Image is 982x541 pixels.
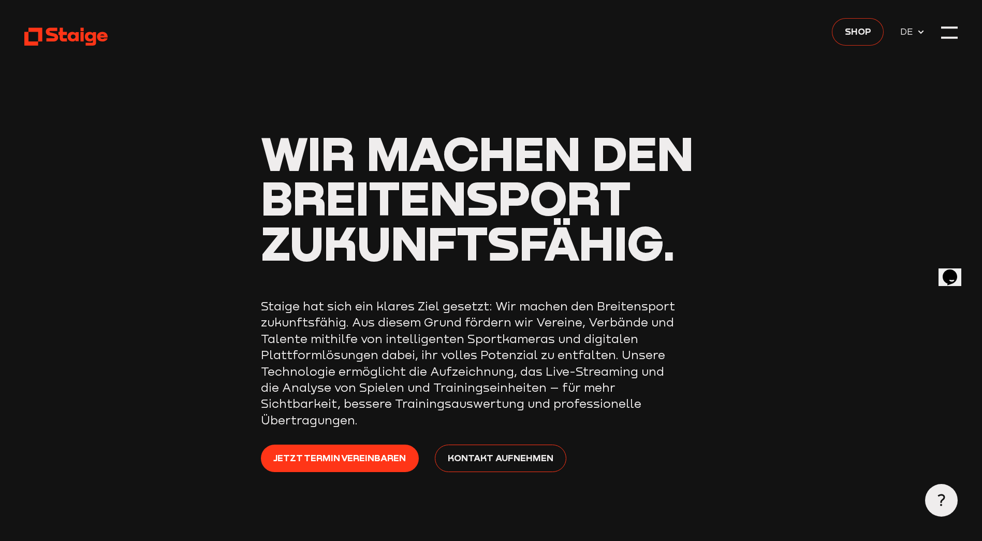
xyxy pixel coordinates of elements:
iframe: chat widget [939,255,972,286]
a: Shop [832,18,884,46]
a: Kontakt aufnehmen [435,445,566,472]
span: Shop [845,24,871,38]
span: Kontakt aufnehmen [448,450,553,465]
span: DE [900,24,917,39]
a: Jetzt Termin vereinbaren [261,445,419,472]
span: Wir machen den Breitensport zukunftsfähig. [261,124,694,271]
p: Staige hat sich ein klares Ziel gesetzt: Wir machen den Breitensport zukunftsfähig. Aus diesem Gr... [261,298,675,429]
span: Jetzt Termin vereinbaren [273,450,406,465]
